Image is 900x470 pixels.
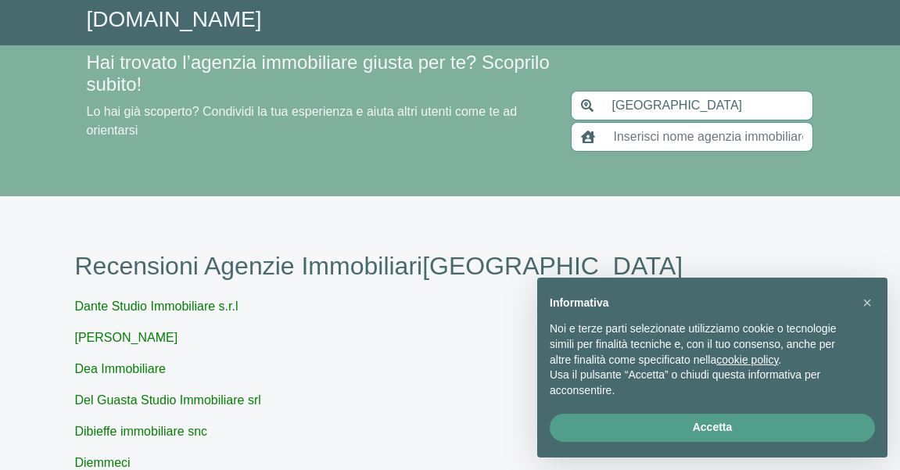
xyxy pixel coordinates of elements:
[75,362,166,375] a: Dea Immobiliare
[550,414,875,442] button: Accetta
[87,52,553,97] h4: Hai trovato l’agenzia immobiliare giusta per te? Scoprilo subito!
[75,251,826,281] h1: Recensioni Agenzie Immobiliari [GEOGRAPHIC_DATA]
[602,91,813,120] input: Inserisci area di ricerca (Comune o Provincia)
[75,456,131,469] a: Diemmeci
[862,294,872,311] span: ×
[75,393,261,407] a: Del Guasta Studio Immobiliare srl
[75,331,178,344] a: [PERSON_NAME]
[87,102,553,140] p: Lo hai già scoperto? Condividi la tua esperienza e aiuta altri utenti come te ad orientarsi
[716,353,778,366] a: cookie policy - il link si apre in una nuova scheda
[604,122,813,152] input: Inserisci nome agenzia immobiliare
[75,300,238,313] a: Dante Studio Immobiliare s.r.l
[855,290,880,315] button: Chiudi questa informativa
[87,7,262,31] a: [DOMAIN_NAME]
[550,321,850,368] p: Noi e terze parti selezionate utilizziamo cookie o tecnologie simili per finalità tecniche e, con...
[550,368,850,398] p: Usa il pulsante “Accetta” o chiudi questa informativa per acconsentire.
[550,296,850,310] h2: Informativa
[75,425,208,438] a: Dibieffe immobiliare snc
